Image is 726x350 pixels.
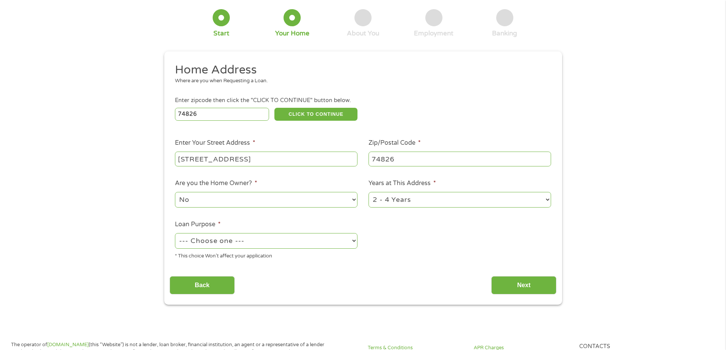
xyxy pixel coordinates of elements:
input: 1 Main Street [175,152,357,166]
label: Enter Your Street Address [175,139,255,147]
div: Your Home [275,29,309,38]
label: Loan Purpose [175,221,221,229]
button: CLICK TO CONTINUE [274,108,357,121]
div: Enter zipcode then click the "CLICK TO CONTINUE" button below. [175,96,551,105]
input: Enter Zipcode (e.g 01510) [175,108,269,121]
div: Employment [414,29,454,38]
div: Where are you when Requesting a Loan. [175,77,545,85]
input: Back [170,276,235,295]
a: [DOMAIN_NAME] [47,342,89,348]
div: Start [213,29,229,38]
div: Banking [492,29,517,38]
div: * This choice Won’t affect your application [175,250,357,260]
input: Next [491,276,556,295]
label: Are you the Home Owner? [175,179,257,187]
label: Years at This Address [369,179,436,187]
h2: Home Address [175,62,545,78]
div: About You [347,29,379,38]
label: Zip/Postal Code [369,139,421,147]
